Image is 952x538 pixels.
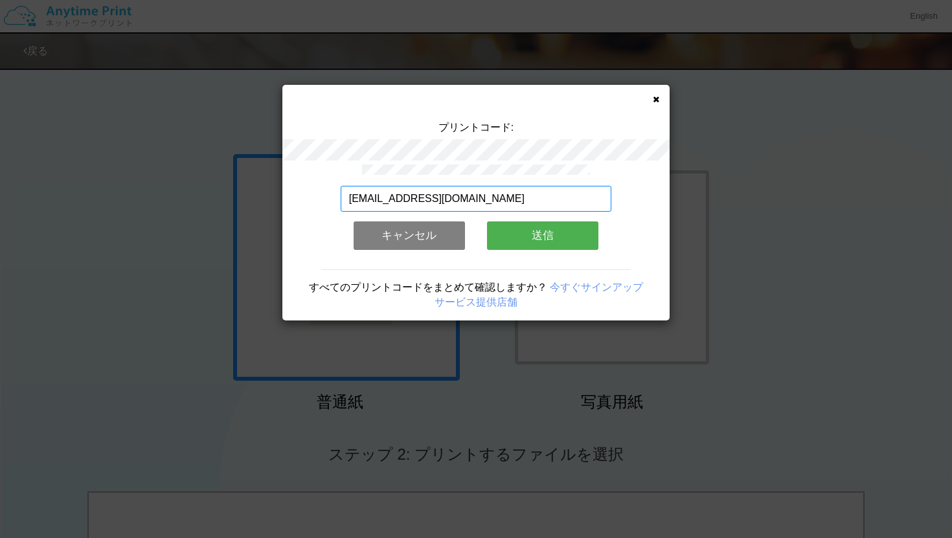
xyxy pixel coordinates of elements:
[309,282,547,293] span: すべてのプリントコードをまとめて確認しますか？
[435,297,517,308] a: サービス提供店舗
[487,221,598,250] button: 送信
[438,122,514,133] span: プリントコード:
[550,282,643,293] a: 今すぐサインアップ
[341,186,612,212] input: メールアドレス
[354,221,465,250] button: キャンセル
